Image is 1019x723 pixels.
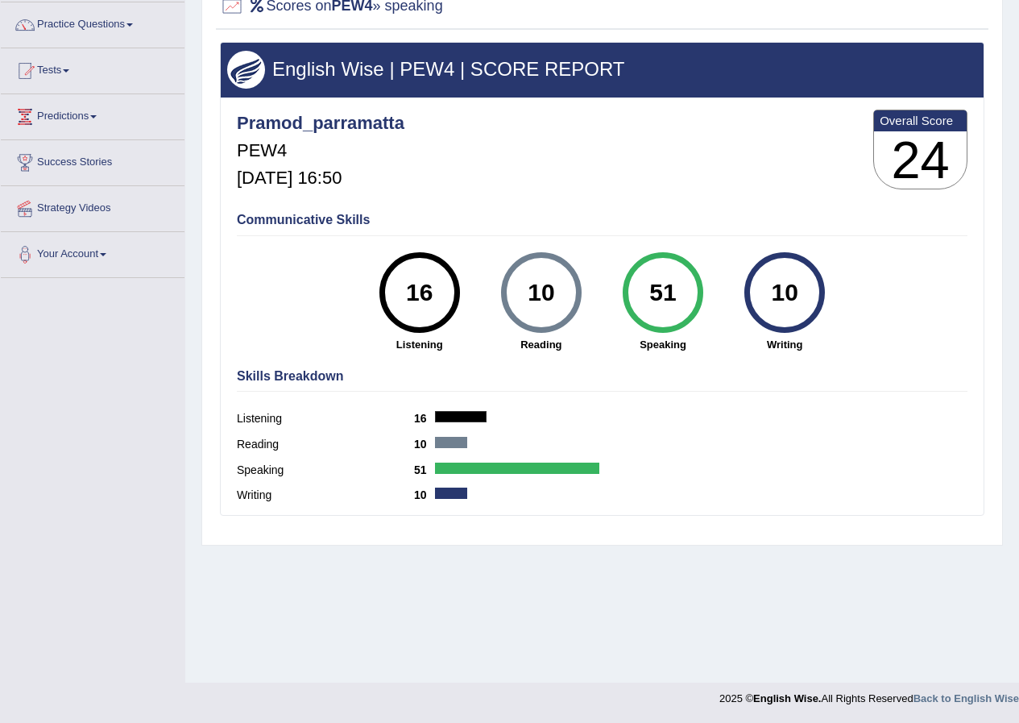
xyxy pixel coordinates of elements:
[756,259,814,326] div: 10
[414,488,435,501] b: 10
[610,337,715,352] strong: Speaking
[237,213,967,227] h4: Communicative Skills
[753,692,821,704] strong: English Wise.
[1,94,184,135] a: Predictions
[1,140,184,181] a: Success Stories
[1,232,184,272] a: Your Account
[414,438,435,451] b: 10
[874,131,967,189] h3: 24
[512,259,570,326] div: 10
[880,114,961,127] b: Overall Score
[414,463,435,476] b: 51
[227,51,265,89] img: wings.png
[227,59,977,80] h3: English Wise | PEW4 | SCORE REPORT
[237,487,414,504] label: Writing
[237,410,414,427] label: Listening
[237,141,404,160] h5: PEW4
[414,412,435,425] b: 16
[719,683,1019,706] div: 2025 © All Rights Reserved
[1,186,184,226] a: Strategy Videos
[732,337,838,352] strong: Writing
[367,337,472,352] strong: Listening
[1,2,184,43] a: Practice Questions
[237,168,404,188] h5: [DATE] 16:50
[1,48,184,89] a: Tests
[633,259,692,326] div: 51
[913,692,1019,704] a: Back to English Wise
[237,436,414,453] label: Reading
[237,369,967,384] h4: Skills Breakdown
[390,259,449,326] div: 16
[237,114,404,133] h4: Pramod_parramatta
[488,337,594,352] strong: Reading
[237,462,414,479] label: Speaking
